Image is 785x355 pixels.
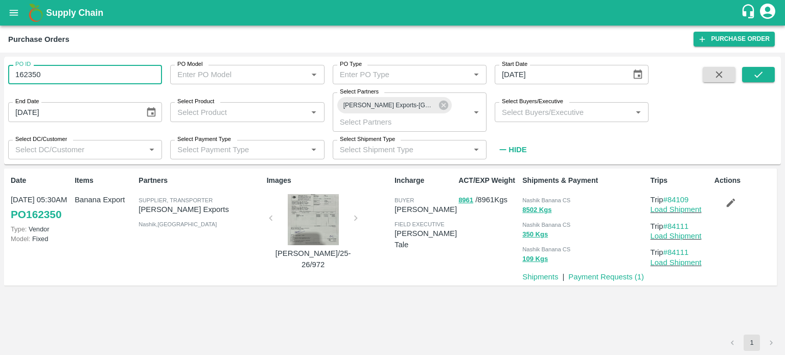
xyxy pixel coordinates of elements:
button: open drawer [2,1,26,25]
span: [PERSON_NAME] Exports-[GEOGRAPHIC_DATA], [GEOGRAPHIC_DATA]-91584 65669 [337,100,441,111]
p: Trip [651,221,710,232]
p: / 8961 Kgs [458,194,518,206]
p: [PERSON_NAME] Exports [138,204,262,215]
button: 8502 Kgs [522,204,551,216]
p: Banana Export [75,194,134,205]
strong: Hide [509,146,526,154]
p: Trip [651,194,710,205]
label: PO Model [177,60,203,68]
button: Choose date, selected date is Jul 31, 2025 [142,103,161,122]
div: account of current user [758,2,777,23]
div: customer-support [741,4,758,22]
p: Date [11,175,71,186]
label: End Date [15,98,39,106]
nav: pagination navigation [723,335,781,351]
button: Open [307,106,320,119]
button: 109 Kgs [522,253,548,265]
button: Open [307,68,320,81]
button: page 1 [744,335,760,351]
span: field executive [395,221,445,227]
input: Select Buyers/Executive [498,105,629,119]
label: PO Type [340,60,362,68]
a: Load Shipment [651,258,702,267]
div: | [558,267,564,282]
p: Images [267,175,390,186]
input: Select DC/Customer [11,143,142,156]
input: Enter PO Type [336,68,453,81]
input: Enter PO Model [173,68,291,81]
span: buyer [395,197,414,203]
a: #84109 [663,196,689,204]
label: Select Shipment Type [340,135,395,144]
input: Enter PO ID [8,65,162,84]
a: Supply Chain [46,6,741,20]
button: Open [470,68,483,81]
p: [PERSON_NAME] [395,204,457,215]
button: 8961 [458,195,473,206]
button: 350 Kgs [522,229,548,241]
p: Actions [714,175,774,186]
span: Type: [11,225,27,233]
input: Select Partners [336,115,453,128]
button: Open [145,143,158,156]
p: Fixed [11,234,71,244]
p: Vendor [11,224,71,234]
p: Partners [138,175,262,186]
label: Select Payment Type [177,135,231,144]
b: Supply Chain [46,8,103,18]
a: Purchase Order [694,32,775,46]
a: Load Shipment [651,232,702,240]
label: Start Date [502,60,527,68]
a: Load Shipment [651,205,702,214]
span: Model: [11,235,30,243]
p: [PERSON_NAME]/25-26/972 [275,248,352,271]
button: Open [307,143,320,156]
input: Start Date [495,65,624,84]
input: Select Product [173,105,304,119]
span: Nashik Banana CS [522,222,570,228]
span: Nashik Banana CS [522,246,570,252]
p: Incharge [395,175,454,186]
a: Payment Requests (1) [568,273,644,281]
div: Purchase Orders [8,33,70,46]
a: Shipments [522,273,558,281]
p: Shipments & Payment [522,175,646,186]
button: Open [632,106,645,119]
button: Open [470,106,483,119]
input: Select Shipment Type [336,143,453,156]
p: [DATE] 05:30AM [11,194,71,205]
p: Trips [651,175,710,186]
button: Open [470,143,483,156]
button: Hide [495,141,529,158]
div: [PERSON_NAME] Exports-[GEOGRAPHIC_DATA], [GEOGRAPHIC_DATA]-91584 65669 [337,97,452,113]
span: Nashik Banana CS [522,197,570,203]
label: Select Product [177,98,214,106]
p: [PERSON_NAME] Tale [395,228,457,251]
input: Select Payment Type [173,143,291,156]
input: End Date [8,102,137,122]
img: logo [26,3,46,23]
p: ACT/EXP Weight [458,175,518,186]
p: Trip [651,247,710,258]
label: Select DC/Customer [15,135,67,144]
label: PO ID [15,60,31,68]
button: Choose date, selected date is Jul 1, 2025 [628,65,648,84]
label: Select Partners [340,88,379,96]
a: #84111 [663,222,689,230]
a: #84111 [663,248,689,256]
span: Nashik , [GEOGRAPHIC_DATA] [138,221,217,227]
a: PO162350 [11,205,61,224]
span: Supplier, Transporter [138,197,213,203]
label: Select Buyers/Executive [502,98,563,106]
p: Items [75,175,134,186]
